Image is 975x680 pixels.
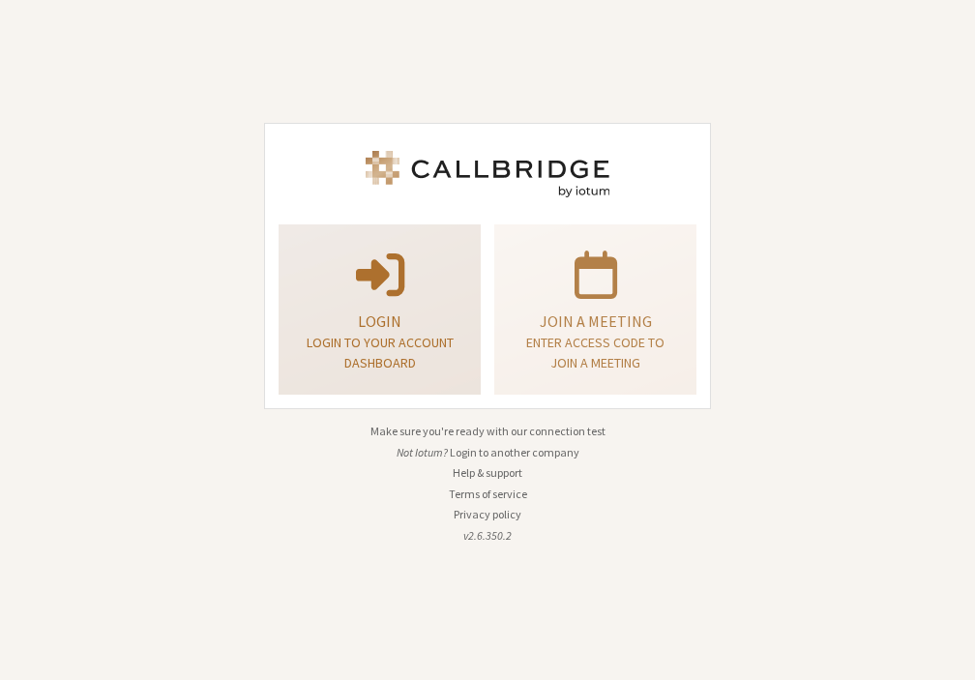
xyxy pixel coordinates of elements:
img: Iotum [362,151,613,197]
p: Enter access code to join a meeting [518,333,672,373]
a: Privacy policy [454,507,521,521]
a: Terms of service [449,487,527,501]
a: Help & support [453,465,522,480]
p: Join a meeting [518,310,672,333]
li: v2.6.350.2 [264,527,711,545]
a: Join a meetingEnter access code to join a meeting [494,224,696,396]
p: Login [303,310,457,333]
button: Login to another company [450,444,579,461]
a: Make sure you're ready with our connection test [370,424,606,438]
p: Login to your account dashboard [303,333,457,373]
button: LoginLogin to your account dashboard [279,224,481,396]
li: Not Iotum? [264,444,711,461]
